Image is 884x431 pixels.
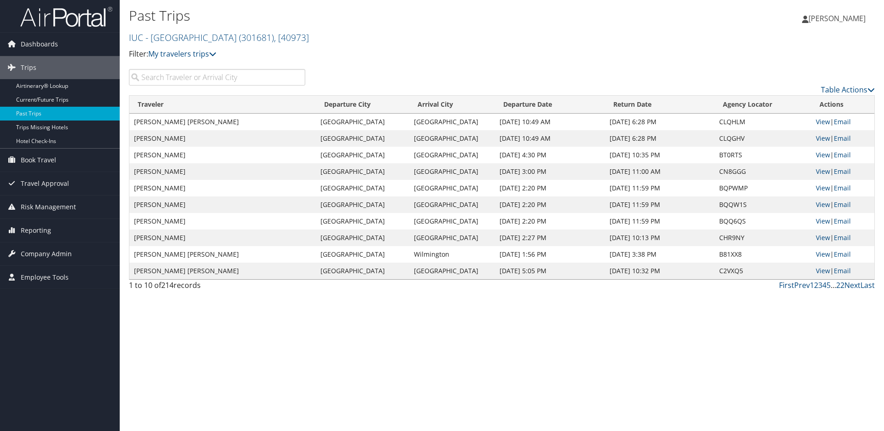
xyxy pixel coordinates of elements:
td: [DATE] 2:20 PM [495,196,605,213]
td: [DATE] 11:59 PM [605,196,715,213]
td: [GEOGRAPHIC_DATA] [409,196,495,213]
a: [PERSON_NAME] [802,5,875,32]
td: [GEOGRAPHIC_DATA] [316,213,409,230]
td: [DATE] 1:56 PM [495,246,605,263]
p: Filter: [129,48,626,60]
td: BT0RTS [715,147,811,163]
td: BQPWMP [715,180,811,196]
td: [GEOGRAPHIC_DATA] [409,130,495,147]
span: ( 301681 ) [239,31,274,44]
td: [PERSON_NAME] [129,230,316,246]
span: Company Admin [21,242,72,265]
td: | [811,196,874,213]
a: View [816,134,830,143]
td: | [811,263,874,279]
th: Traveler: activate to sort column ascending [129,96,316,114]
td: | [811,230,874,246]
a: Email [834,150,851,159]
td: [PERSON_NAME] [PERSON_NAME] [129,114,316,130]
td: [PERSON_NAME] [129,147,316,163]
td: [GEOGRAPHIC_DATA] [409,163,495,180]
td: [GEOGRAPHIC_DATA] [316,263,409,279]
td: [PERSON_NAME] [129,130,316,147]
td: | [811,114,874,130]
td: | [811,130,874,147]
td: [GEOGRAPHIC_DATA] [316,230,409,246]
span: Book Travel [21,149,56,172]
span: 214 [161,280,174,290]
td: [DATE] 10:32 PM [605,263,715,279]
a: View [816,117,830,126]
a: 22 [836,280,844,290]
th: Actions [811,96,874,114]
td: [DATE] 10:35 PM [605,147,715,163]
td: [DATE] 2:20 PM [495,213,605,230]
a: 5 [826,280,831,290]
img: airportal-logo.png [20,6,112,28]
td: [DATE] 5:05 PM [495,263,605,279]
a: 1 [810,280,814,290]
td: [GEOGRAPHIC_DATA] [409,147,495,163]
td: [GEOGRAPHIC_DATA] [409,230,495,246]
td: [DATE] 2:20 PM [495,180,605,196]
span: [PERSON_NAME] [808,13,866,23]
td: [PERSON_NAME] [129,180,316,196]
a: View [816,200,830,209]
a: Next [844,280,861,290]
div: 1 to 10 of records [129,280,305,295]
a: Email [834,266,851,275]
td: [GEOGRAPHIC_DATA] [409,114,495,130]
td: [DATE] 3:38 PM [605,246,715,263]
td: [GEOGRAPHIC_DATA] [316,180,409,196]
td: [DATE] 10:13 PM [605,230,715,246]
td: [DATE] 11:00 AM [605,163,715,180]
td: | [811,147,874,163]
td: [DATE] 11:59 PM [605,180,715,196]
td: [DATE] 10:49 AM [495,130,605,147]
td: [DATE] 6:28 PM [605,114,715,130]
th: Departure Date: activate to sort column ascending [495,96,605,114]
a: View [816,250,830,259]
a: My travelers trips [148,49,216,59]
td: [DATE] 2:27 PM [495,230,605,246]
a: View [816,217,830,225]
th: Departure City: activate to sort column ascending [316,96,409,114]
td: CHR9NY [715,230,811,246]
td: [GEOGRAPHIC_DATA] [409,213,495,230]
td: BQQW1S [715,196,811,213]
span: , [ 40973 ] [274,31,309,44]
td: [PERSON_NAME] [129,213,316,230]
span: Risk Management [21,195,76,218]
a: Email [834,217,851,225]
td: C2VXQ5 [715,263,811,279]
td: [DATE] 11:59 PM [605,213,715,230]
a: View [816,184,830,192]
td: [PERSON_NAME] [PERSON_NAME] [129,246,316,263]
td: [DATE] 4:30 PM [495,147,605,163]
a: Prev [794,280,810,290]
td: B81XX8 [715,246,811,263]
td: [GEOGRAPHIC_DATA] [409,180,495,196]
a: Email [834,134,851,143]
span: … [831,280,836,290]
td: CLQGHV [715,130,811,147]
span: Dashboards [21,33,58,56]
th: Return Date: activate to sort column ascending [605,96,715,114]
td: | [811,213,874,230]
a: View [816,233,830,242]
a: 3 [818,280,822,290]
span: Employee Tools [21,266,69,289]
td: CN8GGG [715,163,811,180]
td: [PERSON_NAME] [PERSON_NAME] [129,263,316,279]
a: Email [834,167,851,176]
td: | [811,180,874,196]
td: [PERSON_NAME] [129,196,316,213]
td: [GEOGRAPHIC_DATA] [316,114,409,130]
a: View [816,266,830,275]
a: IUC - [GEOGRAPHIC_DATA] [129,31,309,44]
a: First [779,280,794,290]
a: Email [834,117,851,126]
h1: Past Trips [129,6,626,25]
td: Wilmington [409,246,495,263]
a: Email [834,250,851,259]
